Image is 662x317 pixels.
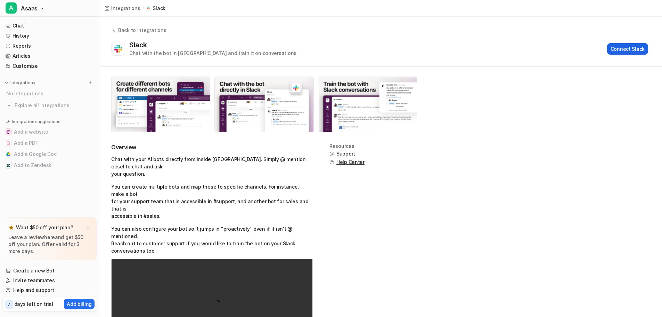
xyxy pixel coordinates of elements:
img: menu_add.svg [88,80,93,85]
button: Add to ZendeskAdd to Zendesk [3,160,97,171]
a: Help and support [3,285,97,295]
p: Chat with your AI bots directly from inside [GEOGRAPHIC_DATA]. Simply @ mention eesel to chat and... [111,156,313,177]
button: Support [329,150,365,157]
button: Back to integrations [111,26,166,41]
a: Chat [3,21,97,31]
a: Customize [3,61,97,71]
img: Add a PDF [6,141,10,145]
img: Slack icon [147,6,150,10]
p: 7 [8,301,10,308]
p: Leave a review and get $50 off your plan. Offer valid for 3 more days. [8,234,91,255]
button: Connect Slack [607,43,648,55]
div: Chat with the bot in [GEOGRAPHIC_DATA] and train it on conversations [129,49,296,57]
img: Add to Zendesk [6,163,10,167]
span: Asaas [21,3,38,13]
a: Reports [3,41,97,51]
a: Explore all integrations [3,101,97,110]
button: Add billing [64,299,95,309]
img: Slack logo [113,43,123,55]
a: Articles [3,51,97,61]
p: You can also configure your bot so it jumps in "proactively" even if it isn't @ mentioned. Reach ... [111,225,313,254]
p: You can create multiple bots and map these to specific channels. For instance, make a bot for you... [111,183,313,220]
img: explore all integrations [6,102,13,109]
div: Resources [329,143,365,149]
a: here [44,234,55,240]
button: Add a PDFAdd a PDF [3,137,97,149]
p: Integration suggestions [12,119,60,125]
span: Explore all integrations [15,100,94,111]
button: Add a websiteAdd a website [3,126,97,137]
p: Add billing [67,300,92,308]
p: Want $50 off your plan? [16,224,73,231]
p: Integrations [10,80,35,86]
a: Invite teammates [3,276,97,285]
span: A [6,2,17,14]
a: Integrations [104,5,140,12]
a: Create a new Bot [3,266,97,276]
div: No integrations [4,88,97,99]
img: x [86,225,90,230]
a: Slack iconSlack [146,5,165,12]
img: Add a website [6,130,10,134]
div: Back to integrations [116,26,166,34]
img: support.svg [329,160,334,165]
p: days left on trial [14,300,53,308]
div: Integrations [111,5,140,12]
p: Slack [153,5,165,12]
span: Support [336,150,355,157]
span: Help Center [336,159,365,166]
img: expand menu [4,80,9,85]
div: Slack [129,41,150,49]
button: Help Center [329,159,365,166]
button: Integrations [3,79,37,86]
a: History [3,31,97,41]
h2: Overview [111,143,313,151]
img: Add a Google Doc [6,152,10,156]
span: / [142,5,144,11]
button: Add a Google DocAdd a Google Doc [3,149,97,160]
img: support.svg [329,151,334,156]
img: star [8,225,14,230]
